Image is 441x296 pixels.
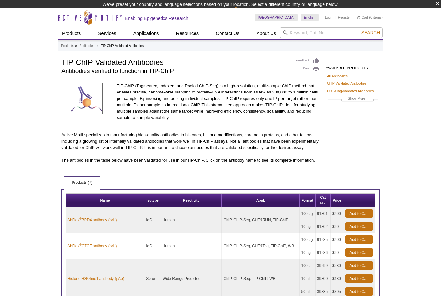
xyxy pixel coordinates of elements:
[345,287,373,296] a: Add to Cart
[300,233,316,246] td: 100 µg
[345,261,373,270] a: Add to Cart
[79,243,81,246] sup: ®
[327,80,367,86] a: ChIP-Validated Antibodies
[79,217,81,220] sup: ®
[234,5,251,20] img: Change Here
[64,177,100,189] a: Products (7)
[66,194,144,207] th: Name
[357,16,360,19] img: Your Cart
[97,44,99,48] li: »
[255,14,298,21] a: [GEOGRAPHIC_DATA]
[331,259,343,272] td: $530
[144,194,161,207] th: Isotype
[61,57,289,67] h1: TIP-ChIP-Validated Antibodies
[161,194,222,207] th: Reactivity
[345,274,373,283] a: Add to Cart
[345,209,373,218] a: Add to Cart
[61,157,319,164] p: The antibodies in the table below have been validated for use in our TIP-ChIP. Click on the antib...
[296,57,319,64] a: Feedback
[75,44,77,48] li: »
[345,235,373,244] a: Add to Cart
[331,207,343,220] td: $400
[316,272,331,285] td: 39300
[61,68,289,74] h2: Antibodies verified to function in TIP-ChIP
[61,132,319,151] p: Active Motif specializes in manufacturing high-quality antibodies to histones, histone modificati...
[327,73,348,79] a: All Antibodies
[125,16,188,21] h2: Enabling Epigenetics Research
[301,14,319,21] a: English
[331,272,343,285] td: $130
[325,15,334,20] a: Login
[331,233,343,246] td: $400
[335,14,336,21] li: |
[161,233,222,259] td: Human
[161,207,222,233] td: Human
[144,233,161,259] td: IgG
[331,220,343,233] td: $90
[172,27,203,39] a: Resources
[316,246,331,259] td: 91286
[67,276,124,281] a: Histone H3K4me1 antibody (pAb)
[222,233,299,259] td: ChIP, ChIP-Seq, CUT&Tag, TIP-ChIP, WB
[61,43,73,49] a: Products
[345,248,373,257] a: Add to Cart
[300,272,316,285] td: 10 µl
[316,207,331,220] td: 91301
[94,27,120,39] a: Services
[331,194,343,207] th: Price
[67,217,117,223] a: AbFlex®BRD4 antibody (rAb)
[144,207,161,233] td: IgG
[300,194,316,207] th: Format
[222,194,299,207] th: Appl.
[327,95,378,103] a: Show More
[316,259,331,272] td: 39299
[338,15,351,20] a: Register
[357,15,368,20] a: Cart
[331,246,343,259] td: $90
[117,83,319,121] p: TIP-ChIP (Tagmented, Indexed, and Pooled ChIP-Seq) is a high-resolution, multi-sample ChIP method...
[316,194,331,207] th: Cat No.
[345,222,373,231] a: Add to Cart
[80,43,94,49] a: Antibodies
[300,259,316,272] td: 100 µl
[58,27,85,39] a: Products
[300,220,316,233] td: 10 µg
[326,61,380,72] h2: AVAILABLE PRODUCTS
[253,27,280,39] a: About Us
[130,27,163,39] a: Applications
[212,27,243,39] a: Contact Us
[360,30,382,35] button: Search
[327,88,374,94] a: CUT&Tag-Validated Antibodies
[300,207,316,220] td: 100 µg
[361,30,380,35] span: Search
[280,27,383,38] input: Keyword, Cat. No.
[222,207,299,233] td: ChIP, ChIP-Seq, CUT&RUN, TIP-ChIP
[71,83,103,114] img: TIP-ChIP
[357,14,383,21] li: (0 items)
[67,243,117,249] a: AbFlex®CTCF antibody (rAb)
[316,233,331,246] td: 91285
[300,246,316,259] td: 10 µg
[296,66,319,73] a: Print
[101,44,144,48] li: TIP-ChIP-Validated Antibodies
[316,220,331,233] td: 91302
